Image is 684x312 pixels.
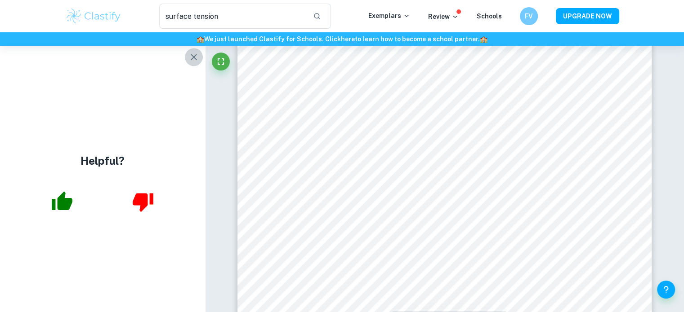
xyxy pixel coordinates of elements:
[556,8,619,24] button: UPGRADE NOW
[159,4,306,29] input: Search for any exemplars...
[197,35,204,43] span: 🏫
[2,34,682,44] h6: We just launched Clastify for Schools. Click to learn how to become a school partner.
[368,11,410,21] p: Exemplars
[212,53,230,70] button: Fullscreen
[477,13,502,20] a: Schools
[80,153,125,169] h4: Helpful?
[520,7,538,25] button: FV
[657,281,675,299] button: Help and Feedback
[480,35,487,43] span: 🏫
[428,12,459,22] p: Review
[65,7,122,25] img: Clastify logo
[523,11,534,21] h6: FV
[341,35,355,43] a: here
